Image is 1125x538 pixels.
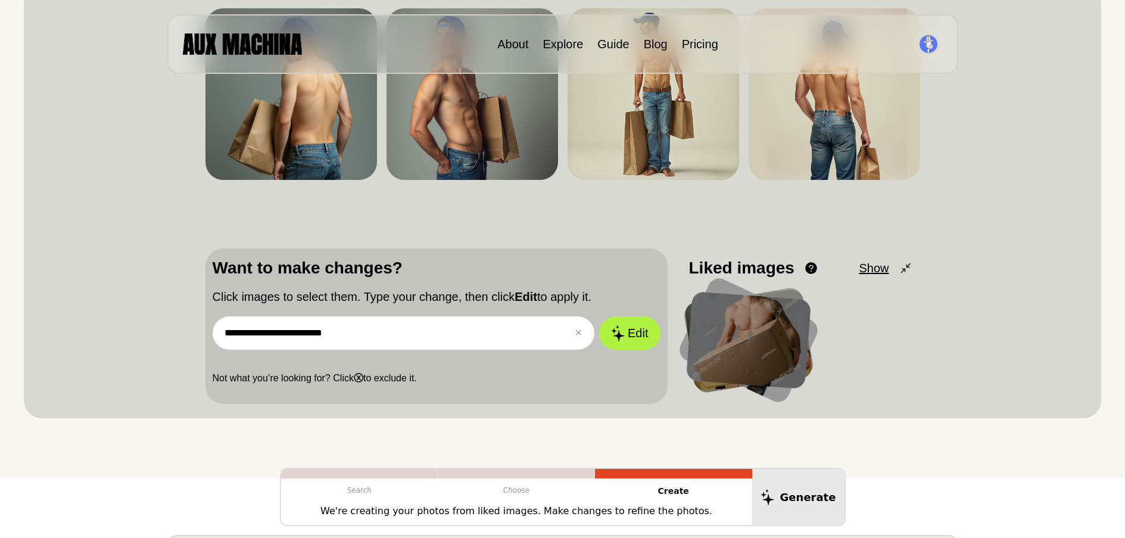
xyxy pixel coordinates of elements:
[320,504,712,518] p: We're creating your photos from liked images. Make changes to refine the photos.
[749,8,920,180] img: Search result
[497,38,528,51] a: About
[597,38,629,51] a: Guide
[599,316,660,350] button: Edit
[515,290,537,303] b: Edit
[205,8,377,180] img: Search result
[682,38,718,51] a: Pricing
[183,33,302,54] img: AUX MACHINA
[575,326,582,340] button: ✕
[213,256,660,281] p: Want to make changes?
[859,259,889,277] span: Show
[281,478,438,502] p: Search
[387,8,558,180] img: Search result
[354,373,363,383] b: ⓧ
[213,288,660,306] p: Click images to select them. Type your change, then click to apply it.
[568,8,739,180] img: Search result
[859,259,912,277] button: Show
[920,35,937,53] img: Avatar
[438,478,595,502] p: Choose
[689,256,794,281] p: Liked images
[543,38,583,51] a: Explore
[213,371,660,385] p: Not what you’re looking for? Click to exclude it.
[644,38,668,51] a: Blog
[752,469,844,525] button: Generate
[595,478,752,504] p: Create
